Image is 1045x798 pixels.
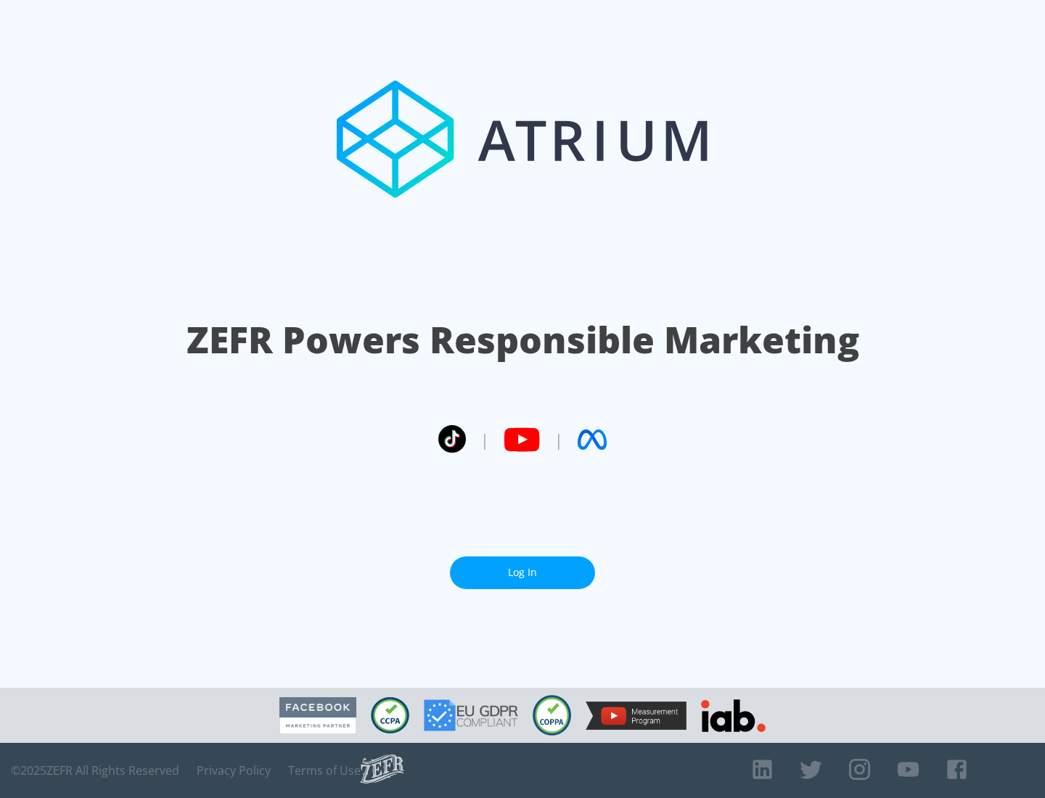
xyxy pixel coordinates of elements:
a: Terms of Use [288,763,361,778]
a: Log In [450,556,595,589]
img: YouTube Measurement Program [586,702,687,730]
img: Facebook Marketing Partner [279,697,356,734]
span: © 2025 ZEFR All Rights Reserved [11,763,179,778]
img: GDPR Compliant [424,699,518,731]
span: | [554,429,563,451]
span: | [480,429,489,451]
img: IAB [701,699,766,732]
img: COPPA Compliant [533,695,571,736]
a: Privacy Policy [197,763,271,778]
h1: ZEFR Powers Responsible Marketing [187,315,859,365]
img: CCPA Compliant [371,697,409,733]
